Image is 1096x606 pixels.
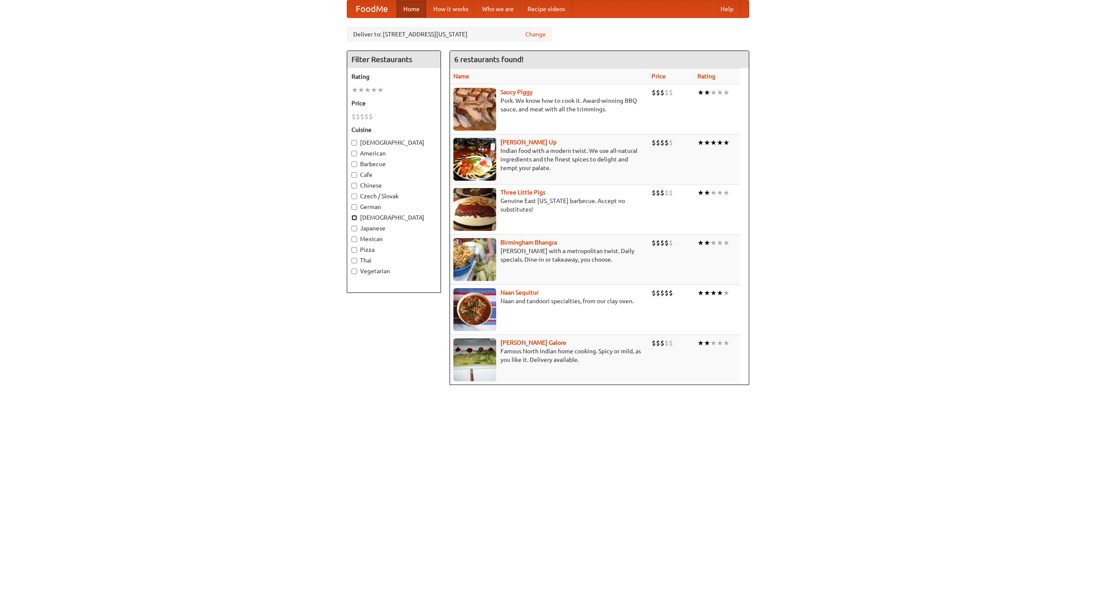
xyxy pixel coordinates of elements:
[669,238,673,248] li: $
[351,172,357,178] input: Cafe
[652,88,656,97] li: $
[664,138,669,147] li: $
[351,160,436,168] label: Barbecue
[710,338,717,348] li: ★
[351,203,436,211] label: German
[723,338,730,348] li: ★
[358,85,364,95] li: ★
[660,238,664,248] li: $
[351,204,357,210] input: German
[697,188,704,197] li: ★
[660,288,664,298] li: $
[369,112,373,121] li: $
[660,138,664,147] li: $
[521,0,572,18] a: Recipe videos
[669,188,673,197] li: $
[723,138,730,147] li: ★
[660,338,664,348] li: $
[453,297,645,305] p: Naan and tandoori specialties, from our clay oven.
[351,149,436,158] label: American
[704,238,710,248] li: ★
[453,338,496,381] img: currygalore.jpg
[714,0,740,18] a: Help
[364,112,369,121] li: $
[356,112,360,121] li: $
[500,89,533,96] a: Saucy Piggy
[453,247,645,264] p: [PERSON_NAME] with a metropolitan twist. Daily specials. Dine-in or takeaway, you choose.
[453,238,496,281] img: bhangra.jpg
[351,161,357,167] input: Barbecue
[371,85,377,95] li: ★
[717,338,723,348] li: ★
[396,0,426,18] a: Home
[652,238,656,248] li: $
[351,138,436,147] label: [DEMOGRAPHIC_DATA]
[697,238,704,248] li: ★
[656,288,660,298] li: $
[717,188,723,197] li: ★
[652,73,666,80] a: Price
[656,238,660,248] li: $
[717,288,723,298] li: ★
[453,347,645,364] p: Famous North Indian home cooking. Spicy or mild, as you like it. Delivery available.
[710,88,717,97] li: ★
[669,288,673,298] li: $
[669,338,673,348] li: $
[453,138,496,181] img: curryup.jpg
[723,88,730,97] li: ★
[652,338,656,348] li: $
[453,73,469,80] a: Name
[351,125,436,134] h5: Cuisine
[351,226,357,231] input: Japanese
[351,85,358,95] li: ★
[723,188,730,197] li: ★
[660,188,664,197] li: $
[717,238,723,248] li: ★
[351,194,357,199] input: Czech / Slovak
[347,27,552,42] div: Deliver to: [STREET_ADDRESS][US_STATE]
[500,289,539,296] a: Naan Sequitur
[704,188,710,197] li: ★
[351,192,436,200] label: Czech / Slovak
[454,55,524,63] ng-pluralize: 6 restaurants found!
[351,245,436,254] label: Pizza
[704,88,710,97] li: ★
[652,138,656,147] li: $
[500,139,557,146] a: [PERSON_NAME] Up
[364,85,371,95] li: ★
[351,256,436,265] label: Thai
[500,189,545,196] a: Three Little Pigs
[351,235,436,243] label: Mexican
[710,238,717,248] li: ★
[697,338,704,348] li: ★
[664,88,669,97] li: $
[669,88,673,97] li: $
[656,188,660,197] li: $
[351,267,436,275] label: Vegetarian
[710,288,717,298] li: ★
[664,338,669,348] li: $
[453,88,496,131] img: saucy.jpg
[704,138,710,147] li: ★
[351,215,357,221] input: [DEMOGRAPHIC_DATA]
[351,247,357,253] input: Pizza
[360,112,364,121] li: $
[704,338,710,348] li: ★
[500,339,566,346] a: [PERSON_NAME] Galore
[453,96,645,113] p: Pork. We know how to cook it. Award-winning BBQ sauce, and meat with all the trimmings.
[347,0,396,18] a: FoodMe
[710,188,717,197] li: ★
[704,288,710,298] li: ★
[377,85,384,95] li: ★
[351,258,357,263] input: Thai
[669,138,673,147] li: $
[453,197,645,214] p: Genuine East [US_STATE] barbecue. Accept no substitutes!
[656,88,660,97] li: $
[656,138,660,147] li: $
[475,0,521,18] a: Who we are
[453,188,496,231] img: littlepigs.jpg
[710,138,717,147] li: ★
